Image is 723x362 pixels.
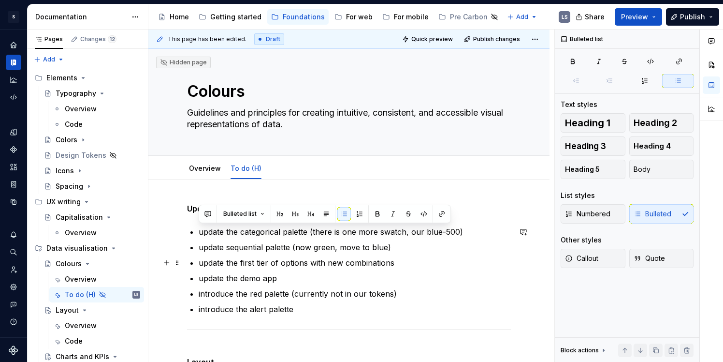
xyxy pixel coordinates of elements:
[267,9,329,25] a: Foundations
[65,104,97,114] div: Overview
[49,117,144,132] a: Code
[450,12,488,22] div: Pre Carbon
[187,204,251,213] strong: Updates to code
[2,6,25,27] button: S
[6,244,21,260] button: Search ⌘K
[411,35,453,43] span: Quick preview
[46,243,108,253] div: Data visualisation
[516,13,528,21] span: Add
[8,11,19,23] div: S
[210,12,261,22] div: Getting started
[49,333,144,349] a: Code
[35,35,63,43] div: Pages
[561,100,597,109] div: Text styles
[195,9,265,25] a: Getting started
[185,105,509,132] textarea: Guidelines and principles for creating intuitive, consistent, and accessible visual representatio...
[666,8,719,26] button: Publish
[565,209,610,219] span: Numbered
[56,166,74,176] div: Icons
[199,257,511,269] p: update the first tier of options with new combinations
[629,249,694,268] button: Quote
[40,256,144,271] a: Colours
[189,164,221,172] a: Overview
[9,346,18,355] svg: Supernova Logo
[283,12,325,22] div: Foundations
[6,262,21,277] a: Invite team
[65,228,97,238] div: Overview
[49,101,144,117] a: Overview
[680,12,705,22] span: Publish
[6,55,21,70] a: Documentation
[561,160,625,179] button: Heading 5
[185,80,509,103] textarea: Colours
[399,32,457,46] button: Quick preview
[154,9,193,25] a: Home
[56,305,79,315] div: Layout
[199,288,511,300] p: introduce the red palette (currently not in our tokens)
[561,136,625,156] button: Heading 3
[473,35,520,43] span: Publish changes
[634,165,651,174] span: Body
[6,279,21,295] a: Settings
[6,124,21,140] a: Design tokens
[461,32,524,46] button: Publish changes
[227,158,265,178] div: To do (H)
[6,72,21,88] a: Analytics
[561,344,607,357] div: Block actions
[6,297,21,312] button: Contact support
[621,12,648,22] span: Preview
[31,53,67,66] button: Add
[331,9,376,25] a: For web
[565,165,600,174] span: Heading 5
[629,160,694,179] button: Body
[615,8,662,26] button: Preview
[629,136,694,156] button: Heading 4
[561,204,625,224] button: Numbered
[49,271,144,287] a: Overview
[185,158,225,178] div: Overview
[6,194,21,210] div: Data sources
[56,89,96,98] div: Typography
[6,159,21,175] div: Assets
[6,37,21,53] a: Home
[561,235,602,245] div: Other styles
[40,302,144,318] a: Layout
[65,321,97,331] div: Overview
[561,249,625,268] button: Callout
[199,303,511,315] p: introduce the alert palette
[266,35,280,43] span: Draft
[31,70,144,86] div: Elements
[6,142,21,157] a: Components
[56,259,82,269] div: Colours
[565,141,606,151] span: Heading 3
[65,120,83,129] div: Code
[49,318,144,333] a: Overview
[231,164,261,172] a: To do (H)
[561,191,595,200] div: List styles
[199,226,511,238] p: update the categorical palette (there is one more swatch, our blue-500)
[56,135,77,145] div: Colors
[46,73,77,83] div: Elements
[629,113,694,133] button: Heading 2
[108,35,116,43] span: 12
[199,241,511,253] p: update sequential palette (now green, move to blue)
[160,59,207,66] div: Hidden page
[40,179,144,194] a: Spacing
[562,13,568,21] div: LS
[199,272,511,284] p: update the demo app
[585,12,605,22] span: Share
[154,7,502,27] div: Page tree
[6,177,21,192] a: Storybook stories
[571,8,611,26] button: Share
[6,90,21,105] a: Code automation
